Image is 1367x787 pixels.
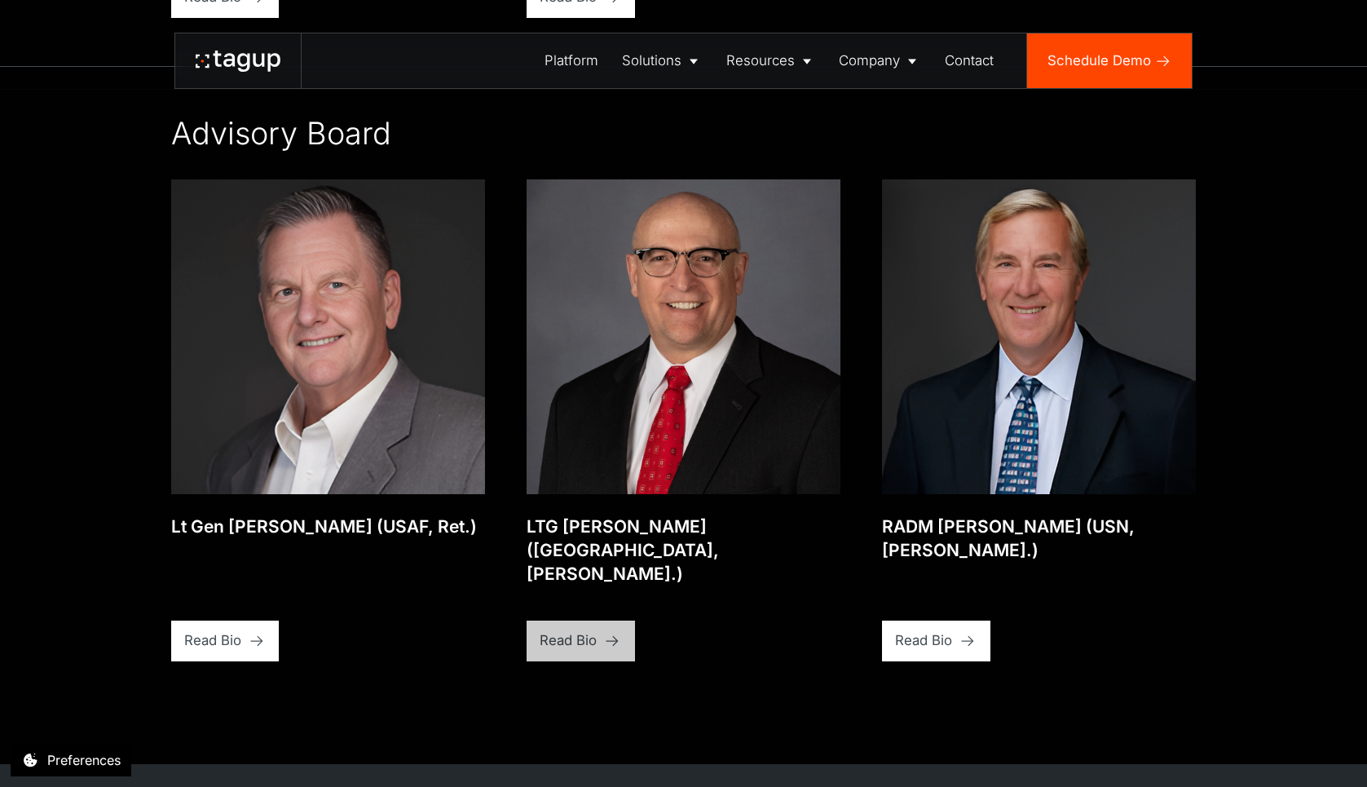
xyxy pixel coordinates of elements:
a: Open bio popup [882,179,1197,494]
img: Lt Gen Brad Webb (USAF, Ret.) [171,179,486,494]
div: LTG [PERSON_NAME] ([GEOGRAPHIC_DATA], [PERSON_NAME].) [527,515,841,586]
div: Schedule Demo [1047,51,1151,71]
a: Read Bio [527,621,635,661]
img: LTG Neil Thurgood (USA, Ret.) [527,179,841,494]
div: Contact [945,51,994,71]
a: Open bio popup [527,179,841,494]
a: Read Bio [882,621,990,661]
div: RADM [PERSON_NAME] (USN, [PERSON_NAME].) [882,515,1197,563]
img: RADM John Neagley (USN, Ret.) [882,179,1197,494]
div: Preferences [47,750,121,770]
div: Open bio popup [881,493,882,494]
a: Schedule Demo [1027,33,1192,88]
div: Solutions [622,51,681,71]
div: Read Bio [540,630,597,651]
div: Resources [726,51,795,71]
a: Contact [933,33,1005,88]
a: Resources [714,33,827,88]
div: Read Bio [184,630,241,651]
a: Read Bio [171,621,280,661]
a: Open bio popup [171,179,486,494]
div: Company [839,51,900,71]
div: Open bio popup [526,493,527,494]
a: Platform [532,33,610,88]
div: Platform [545,51,598,71]
a: Solutions [611,33,714,88]
div: Open bio popup [170,493,171,494]
div: Lt Gen [PERSON_NAME] (USAF, Ret.) [171,515,477,538]
a: Company [827,33,933,88]
h2: Advisory Board [171,114,391,152]
div: Read Bio [895,630,952,651]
